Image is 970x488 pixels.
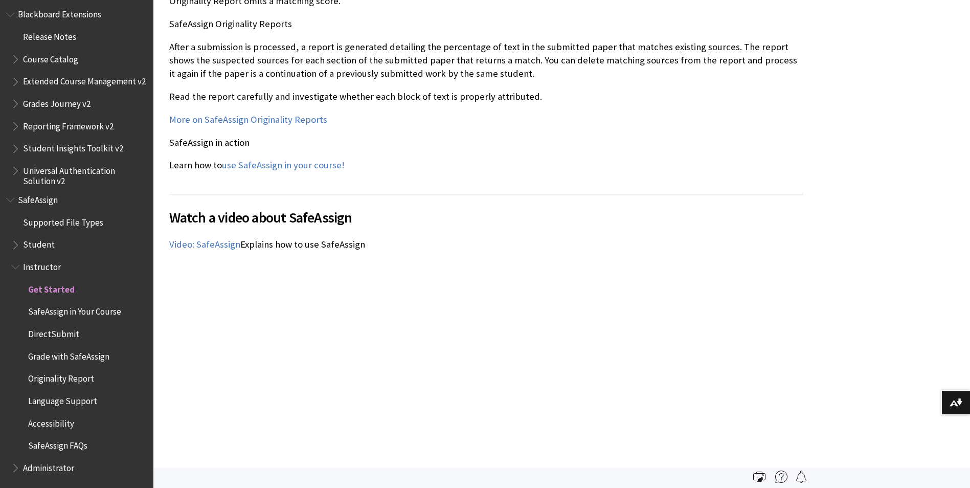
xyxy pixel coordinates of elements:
[28,437,87,451] span: SafeAssign FAQs
[169,207,803,228] span: Watch a video about SafeAssign
[23,28,76,42] span: Release Notes
[169,40,803,81] p: After a submission is processed, a report is generated detailing the percentage of text in the su...
[23,459,74,473] span: Administrator
[169,159,803,172] p: Learn how to
[169,90,803,103] p: Read the report carefully and investigate whether each block of text is properly attributed.
[23,95,91,109] span: Grades Journey v2
[169,136,803,149] p: SafeAssign in action
[23,118,114,131] span: Reporting Framework v2
[169,114,327,126] a: More on SafeAssign Originality Reports
[28,370,94,384] span: Originality Report
[169,17,803,31] p: SafeAssign Originality Reports
[795,471,807,483] img: Follow this page
[18,6,101,20] span: Blackboard Extensions
[23,258,61,272] span: Instructor
[23,51,78,64] span: Course Catalog
[23,236,55,250] span: Student
[18,191,58,205] span: SafeAssign
[23,162,146,186] span: Universal Authentication Solution v2
[6,191,147,477] nav: Book outline for Blackboard SafeAssign
[28,281,75,295] span: Get Started
[753,471,765,483] img: Print
[28,303,121,317] span: SafeAssign in Your Course
[28,325,79,339] span: DirectSubmit
[23,73,146,87] span: Extended Course Management v2
[23,214,103,228] span: Supported File Types
[169,238,240,251] a: Video: SafeAssign
[169,238,803,251] p: Explains how to use SafeAssign
[6,6,147,187] nav: Book outline for Blackboard Extensions
[222,159,345,171] a: use SafeAssign in your course!
[23,140,123,154] span: Student Insights Toolkit v2
[28,348,109,362] span: Grade with SafeAssign
[28,415,74,429] span: Accessibility
[28,392,97,406] span: Language Support
[775,471,787,483] img: More help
